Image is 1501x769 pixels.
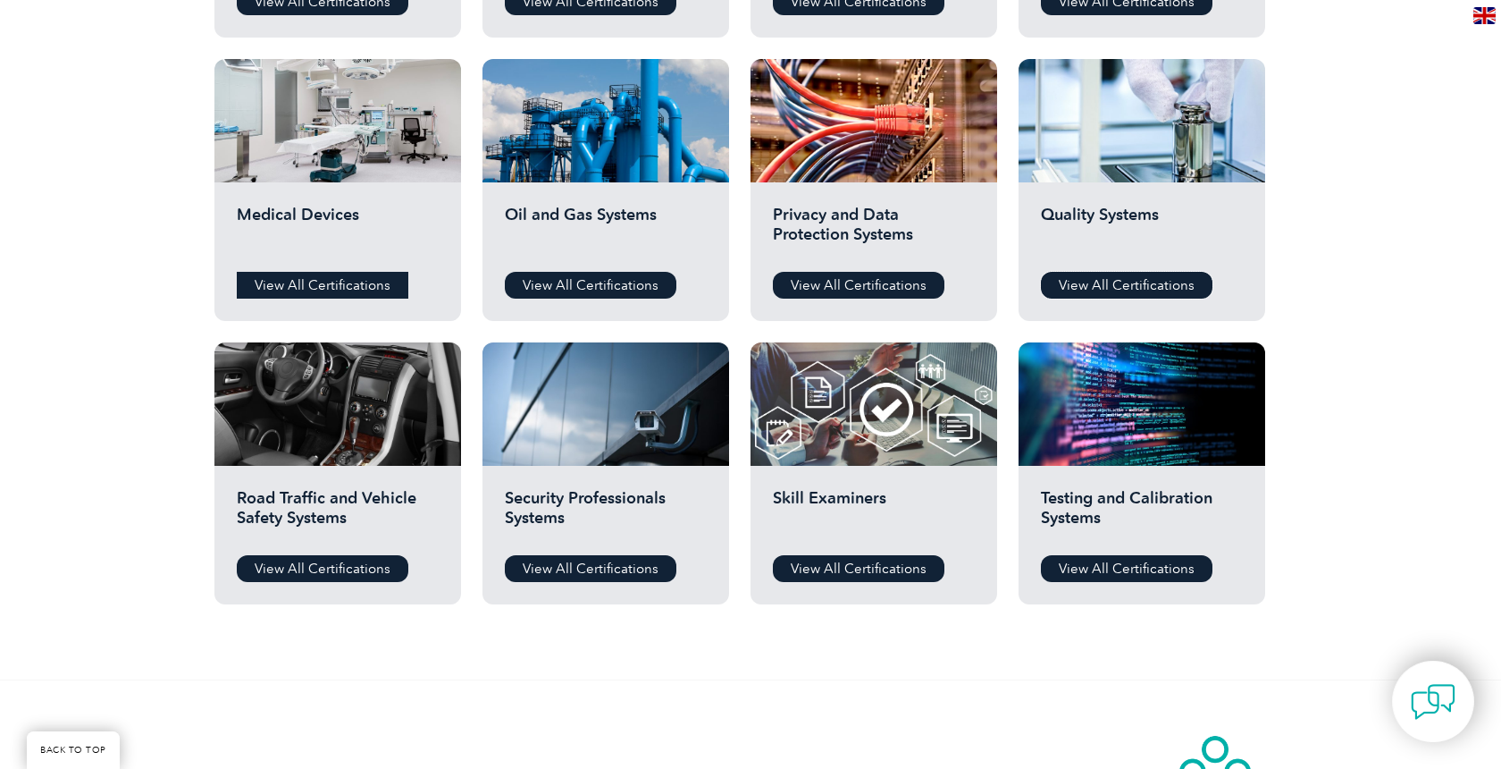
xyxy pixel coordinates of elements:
[505,272,676,299] a: View All Certifications
[505,205,707,258] h2: Oil and Gas Systems
[505,488,707,542] h2: Security Professionals Systems
[1041,205,1243,258] h2: Quality Systems
[1411,680,1455,724] img: contact-chat.png
[1041,555,1212,582] a: View All Certifications
[1041,488,1243,542] h2: Testing and Calibration Systems
[505,555,676,582] a: View All Certifications
[1041,272,1212,299] a: View All Certifications
[1473,7,1496,24] img: en
[237,272,408,299] a: View All Certifications
[237,488,439,542] h2: Road Traffic and Vehicle Safety Systems
[27,731,120,769] a: BACK TO TOP
[237,205,439,258] h2: Medical Devices
[237,555,408,582] a: View All Certifications
[773,555,944,582] a: View All Certifications
[773,272,944,299] a: View All Certifications
[773,488,975,542] h2: Skill Examiners
[773,205,975,258] h2: Privacy and Data Protection Systems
